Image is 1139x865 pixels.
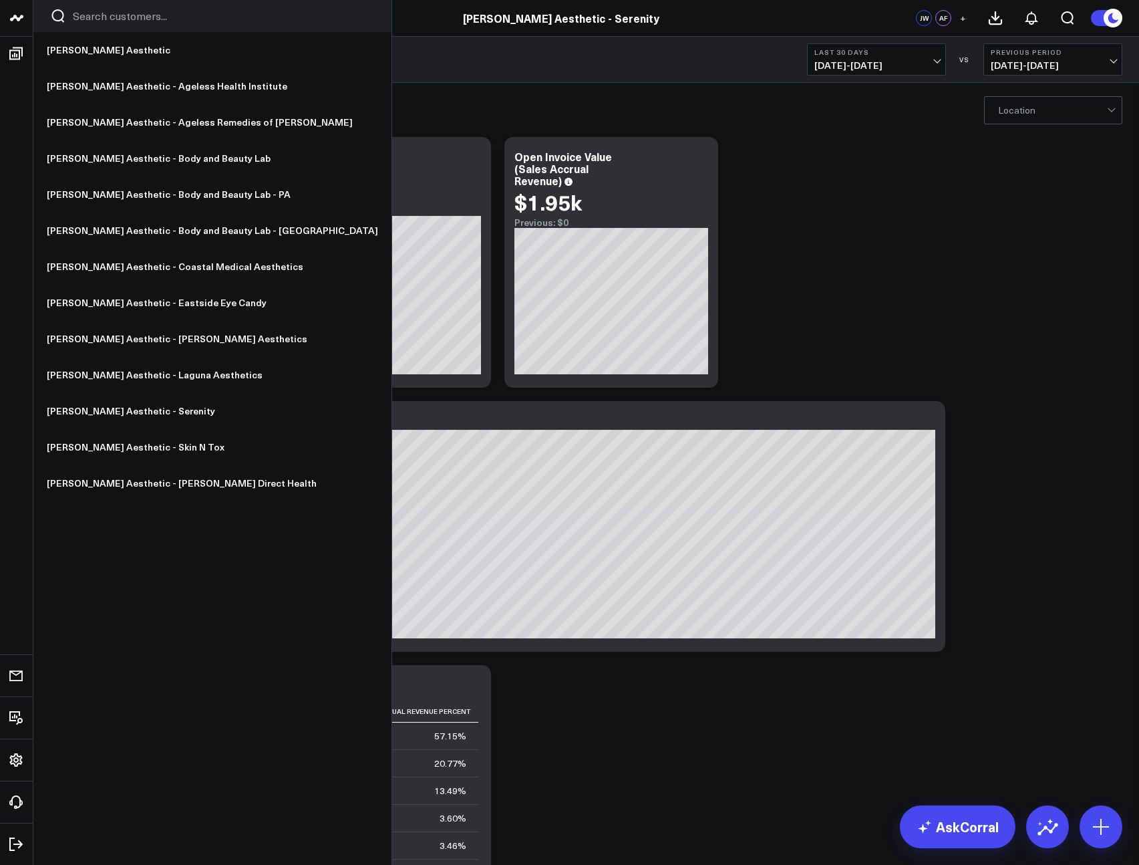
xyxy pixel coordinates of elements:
div: 13.49% [434,784,466,797]
a: [PERSON_NAME] Aesthetic - Serenity [463,11,659,25]
b: Previous Period [991,48,1115,56]
span: [DATE] - [DATE] [814,60,939,71]
div: 20.77% [434,757,466,770]
div: Previous: $0 [514,217,708,228]
button: Last 30 Days[DATE]-[DATE] [807,43,946,76]
a: [PERSON_NAME] Aesthetic - Serenity [33,393,391,429]
a: [PERSON_NAME] Aesthetic - Eastside Eye Candy [33,285,391,321]
a: [PERSON_NAME] Aesthetic - Coastal Medical Aesthetics [33,249,391,285]
a: [PERSON_NAME] Aesthetic - Laguna Aesthetics [33,357,391,393]
button: Previous Period[DATE]-[DATE] [983,43,1122,76]
div: JW [916,10,932,26]
b: Last 30 Days [814,48,939,56]
a: AskCorral [900,806,1015,848]
span: + [960,13,966,23]
div: 3.46% [440,839,466,852]
a: [PERSON_NAME] Aesthetic - Body and Beauty Lab [33,140,391,176]
a: [PERSON_NAME] Aesthetic [33,32,391,68]
button: Search customers button [50,8,66,24]
div: VS [953,55,977,64]
th: Sales Accrual Revenue Percent [323,701,478,723]
a: [PERSON_NAME] Aesthetic - Body and Beauty Lab - PA [33,176,391,213]
div: 3.60% [440,812,466,825]
input: Search customers input [73,9,375,23]
button: + [955,10,971,26]
a: [PERSON_NAME] Aesthetic - Body and Beauty Lab - [GEOGRAPHIC_DATA] [33,213,391,249]
a: [PERSON_NAME] Aesthetic - Skin N Tox [33,429,391,465]
a: [PERSON_NAME] Aesthetic - Ageless Health Institute [33,68,391,104]
div: AF [935,10,951,26]
span: [DATE] - [DATE] [991,60,1115,71]
div: $1.95k [514,190,582,214]
div: 57.15% [434,729,466,743]
a: [PERSON_NAME] Aesthetic - [PERSON_NAME] Direct Health [33,465,391,501]
a: [PERSON_NAME] Aesthetic - Ageless Remedies of [PERSON_NAME] [33,104,391,140]
div: Open Invoice Value (Sales Accrual Revenue) [514,149,612,188]
a: [PERSON_NAME] Aesthetic - [PERSON_NAME] Aesthetics [33,321,391,357]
